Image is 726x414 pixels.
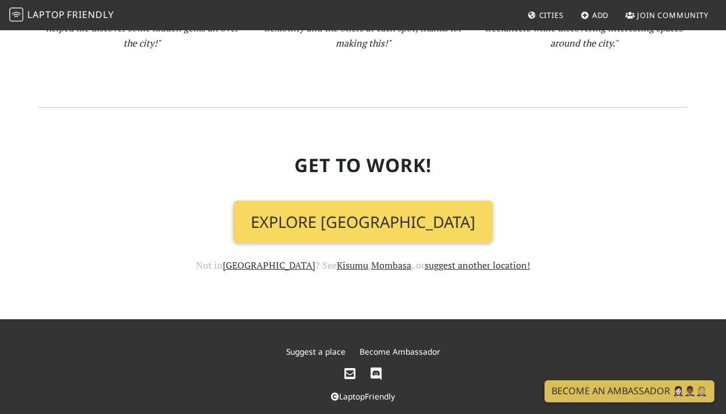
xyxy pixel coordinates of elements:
span: Join Community [637,10,709,20]
a: Cities [523,5,568,26]
a: LaptopFriendly [331,391,395,402]
a: Explore [GEOGRAPHIC_DATA] [233,201,493,244]
a: Add [576,5,614,26]
a: Mombasa [371,259,411,272]
h2: Get To Work! [38,154,688,176]
span: Friendly [67,8,113,21]
a: [GEOGRAPHIC_DATA] [223,259,315,272]
span: Add [592,10,609,20]
a: Become Ambassador [360,346,440,357]
a: Kisumu [337,259,368,272]
a: Join Community [621,5,713,26]
span: Cities [539,10,564,20]
a: suggest another location! [425,259,530,272]
span: Not in ? See , , or [196,259,530,272]
span: Laptop [27,8,65,21]
a: Suggest a place [286,346,346,357]
a: LaptopFriendly LaptopFriendly [9,5,114,26]
img: LaptopFriendly [9,8,23,22]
